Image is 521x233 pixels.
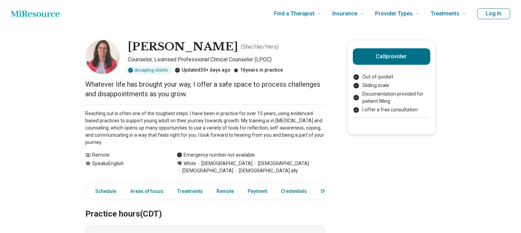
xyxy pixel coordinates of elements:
p: Counselor, Licensed Professional Clinical Counselor (LPCC) [128,56,325,64]
button: Log In [477,8,510,19]
span: [DEMOGRAPHIC_DATA] [252,160,309,167]
span: White [184,160,196,167]
p: Reaching out is often one of the toughest steps. I have been in practice for over 15 years, using... [85,110,325,146]
a: Remote [212,184,238,198]
p: ( She/Her/Hers ) [241,43,278,51]
a: Payment [244,184,271,198]
li: I offer a free consultation [353,106,430,113]
div: Accepting clients [125,66,172,74]
a: Treatments [173,184,207,198]
span: Insurance [332,9,357,19]
div: 16 years in practice [233,66,283,74]
div: Speaks English [85,160,163,174]
span: [DEMOGRAPHIC_DATA] [196,160,252,167]
span: Provider Types [375,9,413,19]
div: Updated 30+ days ago [175,66,231,74]
span: [DEMOGRAPHIC_DATA] [177,167,233,174]
div: Remote [85,151,163,159]
a: Other [317,184,341,198]
span: Find a Therapist [274,9,314,19]
p: Whatever life has brought your way, I offer a safe space to process challenges and disappointment... [85,79,325,99]
span: [DEMOGRAPHIC_DATA] ally [233,167,298,174]
a: Credentials [277,184,311,198]
li: Sliding scale [353,82,430,89]
h2: Practice hours (CDT) [85,192,325,220]
a: Home page [11,7,60,21]
h1: [PERSON_NAME] [128,40,238,54]
li: Documentation provided for patient filling [353,90,430,105]
a: Areas of focus [126,184,168,198]
a: Schedule [87,184,121,198]
div: Emergency number not available [177,151,255,159]
ul: Payment options [353,73,430,113]
li: Out-of-pocket [353,73,430,81]
img: Abigail Fobanjong, Counselor [85,40,120,74]
button: Callprovider [353,48,430,65]
span: Treatments [431,9,459,19]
